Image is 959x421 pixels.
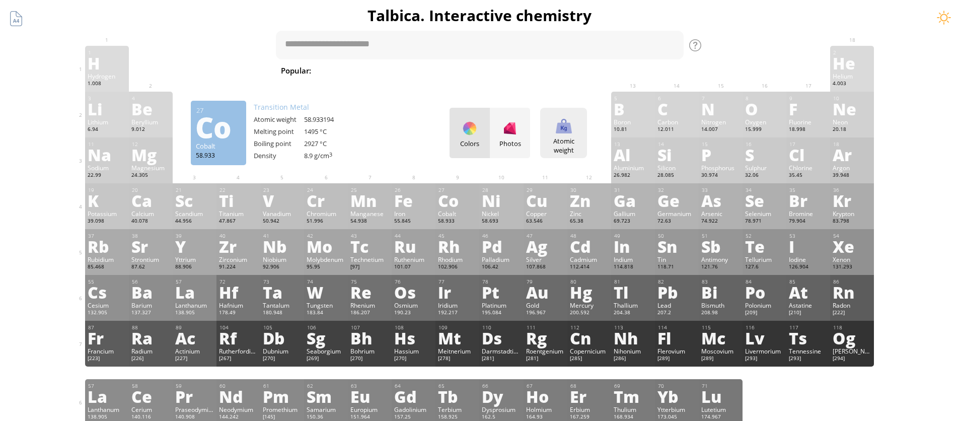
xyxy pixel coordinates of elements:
div: 4 [132,95,170,102]
div: Te [745,238,784,254]
div: Carbon [657,118,696,126]
div: H [88,55,126,71]
div: 24 [307,187,345,193]
div: Al [614,147,652,163]
div: 44 [395,233,433,239]
div: Ru [394,238,433,254]
div: Iron [394,209,433,218]
div: Ni [482,192,521,208]
div: Sr [131,238,170,254]
div: 74 [307,278,345,285]
div: 13 [614,141,652,148]
div: Nitrogen [701,118,740,126]
div: 79.904 [789,218,828,226]
div: 114.818 [614,263,652,271]
div: Atomic weight [543,136,584,155]
div: 77 [438,278,477,285]
div: 121.76 [701,263,740,271]
div: Thallium [614,301,652,309]
div: Se [745,192,784,208]
div: Pt [482,284,521,300]
div: K [88,192,126,208]
div: 35.45 [789,172,828,180]
div: 40.078 [131,218,170,226]
div: 41 [263,233,302,239]
div: 49 [614,233,652,239]
div: Lanthanum [175,301,214,309]
div: Rubidium [88,255,126,263]
div: 78 [482,278,521,285]
div: 14.007 [701,126,740,134]
div: 132.905 [88,309,126,317]
div: Ruthenium [394,255,433,263]
div: Tin [657,255,696,263]
div: 39.948 [833,172,871,180]
div: Bromine [789,209,828,218]
div: In [614,238,652,254]
div: Silver [526,255,565,263]
div: 18.998 [789,126,828,134]
div: 192.217 [438,309,477,317]
div: Silicon [657,164,696,172]
div: Magnesium [131,164,170,172]
div: N [701,101,740,117]
div: Mercury [570,301,609,309]
div: 40 [219,233,258,239]
div: 196.967 [526,309,565,317]
div: 30 [570,187,609,193]
div: 10 [833,95,871,102]
div: 1495 °C [304,127,354,136]
div: Iodine [789,255,828,263]
div: Chromium [307,209,345,218]
div: 200.592 [570,309,609,317]
div: Molybdenum [307,255,345,263]
div: Sodium [88,164,126,172]
div: Lead [657,301,696,309]
div: 85 [789,278,828,285]
div: 118.71 [657,263,696,271]
div: 74.922 [701,218,740,226]
div: Cd [570,238,609,254]
div: 47.867 [219,218,258,226]
div: 22.99 [88,172,126,180]
div: Au [526,284,565,300]
div: Fe [394,192,433,208]
div: Astatine [789,301,828,309]
div: Zn [570,192,609,208]
div: Copper [526,209,565,218]
div: I [789,238,828,254]
div: Ne [833,101,871,117]
div: 14 [658,141,696,148]
div: Ca [131,192,170,208]
div: Aluminium [614,164,652,172]
div: 137.327 [131,309,170,317]
div: Li [88,101,126,117]
div: Argon [833,164,871,172]
div: 85.468 [88,263,126,271]
div: Tellurium [745,255,784,263]
div: 1.008 [88,80,126,88]
div: Sc [175,192,214,208]
div: Cobalt [438,209,477,218]
div: Na [88,147,126,163]
h1: Talbica. Interactive chemistry [77,5,882,26]
div: Cadmium [570,255,609,263]
div: 7 [702,95,740,102]
div: 35 [789,187,828,193]
div: Rb [88,238,126,254]
div: 190.23 [394,309,433,317]
div: Technetium [350,255,389,263]
div: Cobalt [196,142,241,151]
div: Pd [482,238,521,254]
div: Co [195,119,241,135]
div: 9.012 [131,126,170,134]
div: Osmium [394,301,433,309]
div: 3 [88,95,126,102]
div: Oxygen [745,118,784,126]
div: He [833,55,871,71]
div: Titanium [219,209,258,218]
div: 107.868 [526,263,565,271]
div: Sb [701,238,740,254]
div: Gold [526,301,565,309]
div: 112.414 [570,263,609,271]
